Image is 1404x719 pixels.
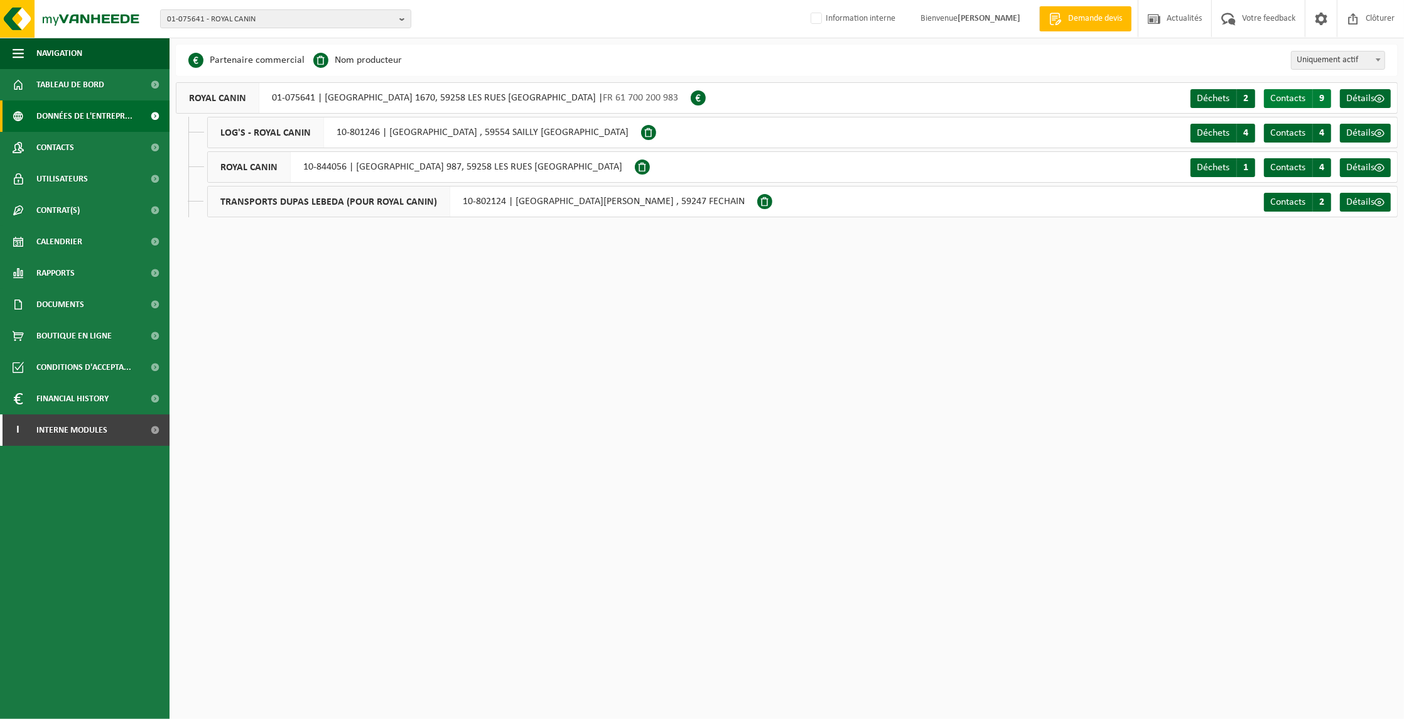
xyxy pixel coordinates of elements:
[207,186,757,217] div: 10-802124 | [GEOGRAPHIC_DATA][PERSON_NAME] , 59247 FECHAIN
[1065,13,1125,25] span: Demande devis
[188,51,305,70] li: Partenaire commercial
[36,38,82,69] span: Navigation
[1340,124,1391,143] a: Détails
[167,10,394,29] span: 01-075641 - ROYAL CANIN
[207,117,641,148] div: 10-801246 | [GEOGRAPHIC_DATA] , 59554 SAILLY [GEOGRAPHIC_DATA]
[36,289,84,320] span: Documents
[1197,163,1229,173] span: Déchets
[36,100,132,132] span: Données de l'entrepr...
[36,226,82,257] span: Calendrier
[207,151,635,183] div: 10-844056 | [GEOGRAPHIC_DATA] 987, 59258 LES RUES [GEOGRAPHIC_DATA]
[1346,163,1374,173] span: Détails
[808,9,895,28] label: Information interne
[36,383,109,414] span: Financial History
[1264,193,1331,212] a: Contacts 2
[36,132,74,163] span: Contacts
[1340,89,1391,108] a: Détails
[1312,89,1331,108] span: 9
[1264,124,1331,143] a: Contacts 4
[1191,124,1255,143] a: Déchets 4
[1340,158,1391,177] a: Détails
[36,69,104,100] span: Tableau de bord
[1197,128,1229,138] span: Déchets
[13,414,24,446] span: I
[176,83,259,113] span: ROYAL CANIN
[208,187,450,217] span: TRANSPORTS DUPAS LEBEDA (POUR ROYAL CANIN)
[1312,158,1331,177] span: 4
[36,352,131,383] span: Conditions d'accepta...
[313,51,402,70] li: Nom producteur
[36,195,80,226] span: Contrat(s)
[1264,158,1331,177] a: Contacts 4
[208,117,324,148] span: LOG'S - ROYAL CANIN
[1346,197,1374,207] span: Détails
[1312,124,1331,143] span: 4
[1346,94,1374,104] span: Détails
[176,82,691,114] div: 01-075641 | [GEOGRAPHIC_DATA] 1670, 59258 LES RUES [GEOGRAPHIC_DATA] |
[36,414,107,446] span: Interne modules
[1340,193,1391,212] a: Détails
[958,14,1020,23] strong: [PERSON_NAME]
[1236,124,1255,143] span: 4
[1197,94,1229,104] span: Déchets
[1191,89,1255,108] a: Déchets 2
[1312,193,1331,212] span: 2
[603,93,678,103] span: FR 61 700 200 983
[160,9,411,28] button: 01-075641 - ROYAL CANIN
[1039,6,1131,31] a: Demande devis
[1191,158,1255,177] a: Déchets 1
[1270,163,1305,173] span: Contacts
[1291,51,1385,70] span: Uniquement actif
[36,163,88,195] span: Utilisateurs
[36,320,112,352] span: Boutique en ligne
[1264,89,1331,108] a: Contacts 9
[1236,89,1255,108] span: 2
[36,257,75,289] span: Rapports
[1292,51,1385,69] span: Uniquement actif
[1346,128,1374,138] span: Détails
[1270,197,1305,207] span: Contacts
[1270,94,1305,104] span: Contacts
[208,152,291,182] span: ROYAL CANIN
[1270,128,1305,138] span: Contacts
[1236,158,1255,177] span: 1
